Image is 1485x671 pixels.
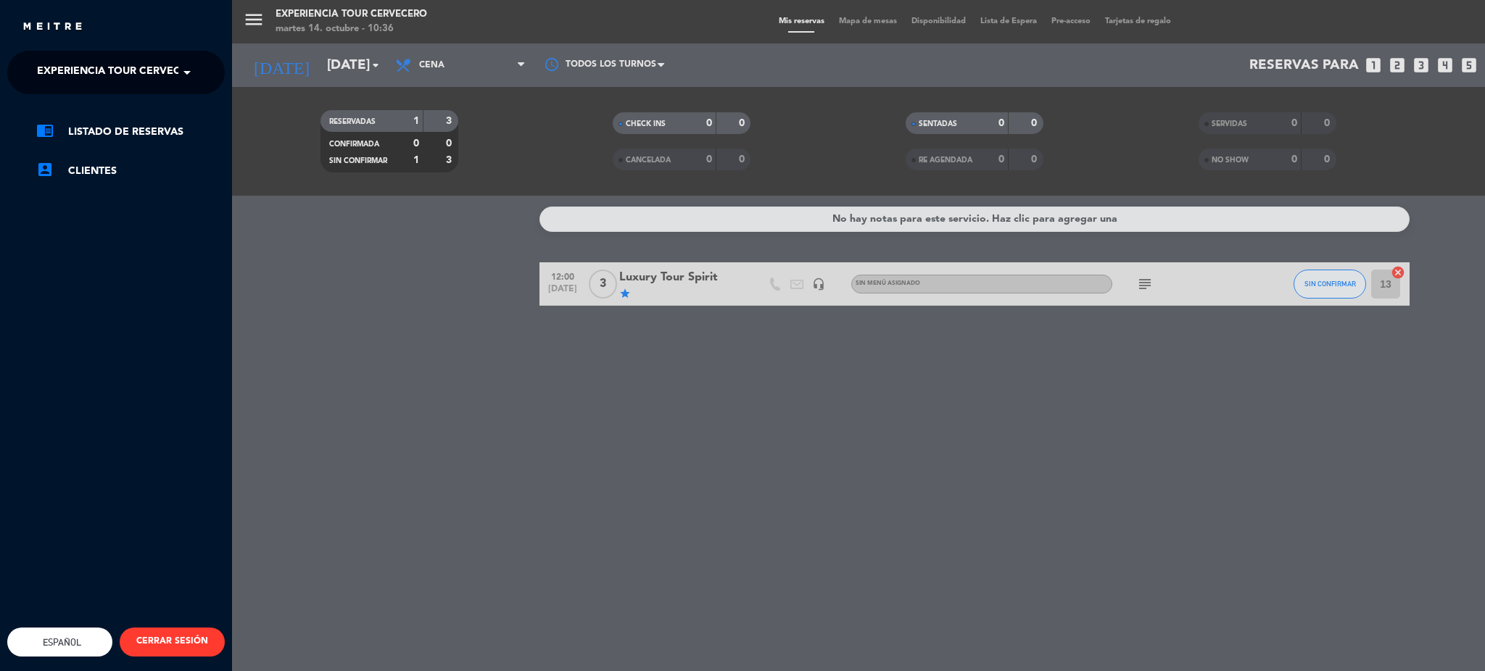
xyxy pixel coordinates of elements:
[36,122,54,139] i: chrome_reader_mode
[36,162,225,180] a: account_boxClientes
[36,161,54,178] i: account_box
[39,637,81,648] span: Español
[36,123,225,141] a: chrome_reader_modeListado de Reservas
[120,628,225,657] button: CERRAR SESIÓN
[37,57,202,88] span: Experiencia Tour Cervecero
[22,22,83,33] img: MEITRE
